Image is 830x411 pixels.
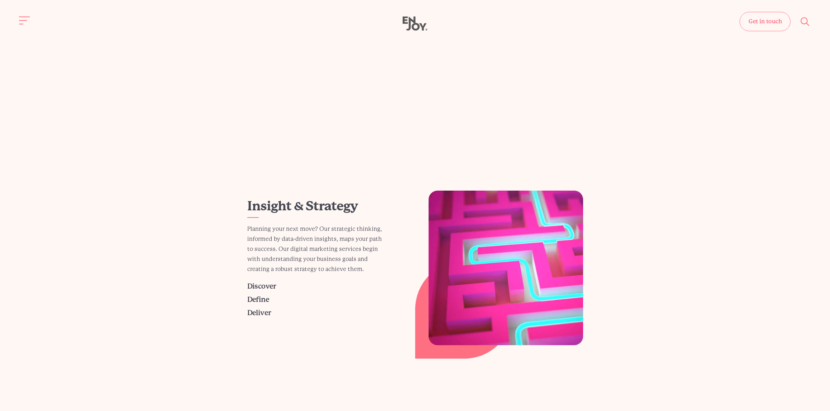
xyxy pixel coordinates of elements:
a: Discover [247,282,276,290]
button: Site search [798,14,813,29]
a: Insight & Strategy [247,199,358,214]
a: Get in touch [740,12,791,31]
a: Define [247,295,269,304]
a: Deliver [247,309,271,317]
p: Planning your next move? Our strategic thinking, informed by data-driven insights, maps your path... [247,224,388,274]
p: The digital world presents boundless opportunities, and our team of experts ensures you leverage ... [264,135,567,182]
button: Site navigation [17,13,32,28]
img: Insight & Strategy [415,191,583,359]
